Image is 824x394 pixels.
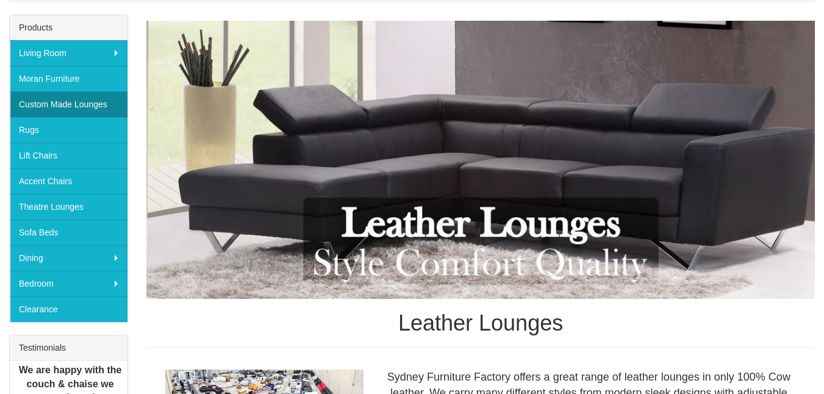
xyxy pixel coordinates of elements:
a: Moran Furniture [10,66,127,91]
div: Products [10,15,127,40]
a: Custom Made Lounges [10,91,127,117]
a: Rugs [10,117,127,143]
a: Theatre Lounges [10,194,127,220]
h1: Leather Lounges [146,311,815,335]
div: Testimonials [10,335,127,360]
a: Sofa Beds [10,220,127,245]
a: Lift Chairs [10,143,127,168]
a: Accent Chairs [10,168,127,194]
a: Dining [10,245,127,271]
a: Clearance [10,296,127,322]
img: Leather Lounges [146,21,815,299]
a: Living Room [10,40,127,66]
a: Bedroom [10,271,127,296]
